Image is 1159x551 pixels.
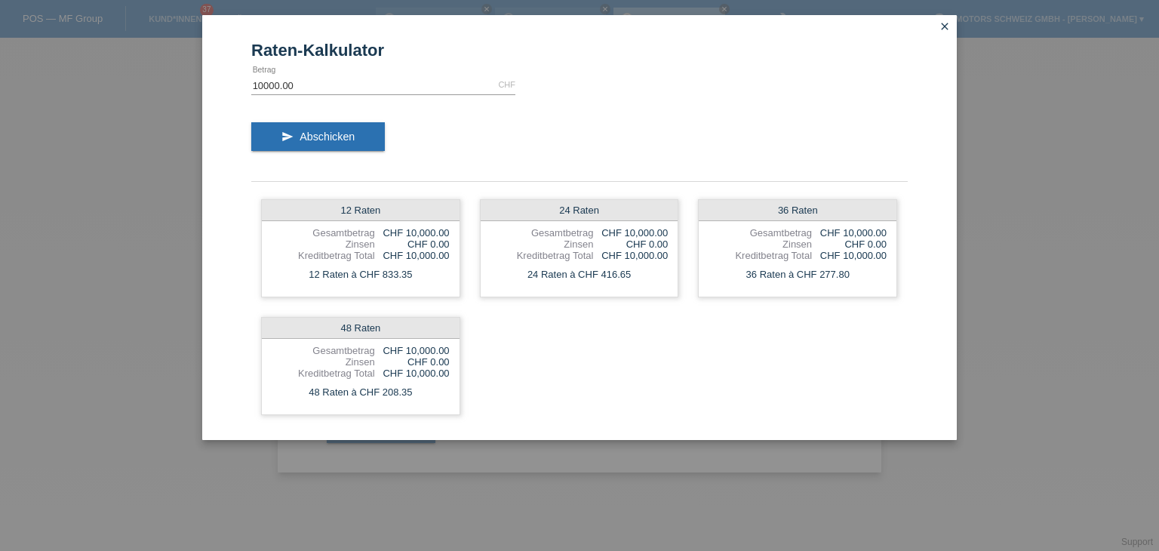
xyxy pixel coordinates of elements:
div: CHF 0.00 [593,239,668,250]
div: Zinsen [272,239,375,250]
div: Kreditbetrag Total [709,250,812,261]
div: Gesamtbetrag [272,227,375,239]
div: Gesamtbetrag [490,227,594,239]
div: CHF 10,000.00 [375,227,450,239]
div: CHF 0.00 [812,239,887,250]
div: CHF 10,000.00 [593,250,668,261]
div: CHF [498,80,515,89]
div: Zinsen [272,356,375,368]
div: Kreditbetrag Total [490,250,594,261]
div: CHF 10,000.00 [375,345,450,356]
div: 48 Raten [262,318,460,339]
div: CHF 10,000.00 [593,227,668,239]
h1: Raten-Kalkulator [251,41,908,60]
div: 24 Raten [481,200,678,221]
div: CHF 10,000.00 [375,250,450,261]
div: CHF 0.00 [375,356,450,368]
div: CHF 0.00 [375,239,450,250]
div: 12 Raten à CHF 833.35 [262,265,460,285]
i: close [939,20,951,32]
div: CHF 10,000.00 [812,227,887,239]
div: Gesamtbetrag [272,345,375,356]
div: CHF 10,000.00 [375,368,450,379]
div: Zinsen [709,239,812,250]
div: Kreditbetrag Total [272,368,375,379]
div: Gesamtbetrag [709,227,812,239]
a: close [935,19,955,36]
div: 12 Raten [262,200,460,221]
div: Kreditbetrag Total [272,250,375,261]
button: send Abschicken [251,122,385,151]
div: 48 Raten à CHF 208.35 [262,383,460,402]
div: 36 Raten [699,200,896,221]
i: send [281,131,294,143]
div: 24 Raten à CHF 416.65 [481,265,678,285]
span: Abschicken [300,131,355,143]
div: CHF 10,000.00 [812,250,887,261]
div: Zinsen [490,239,594,250]
div: 36 Raten à CHF 277.80 [699,265,896,285]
